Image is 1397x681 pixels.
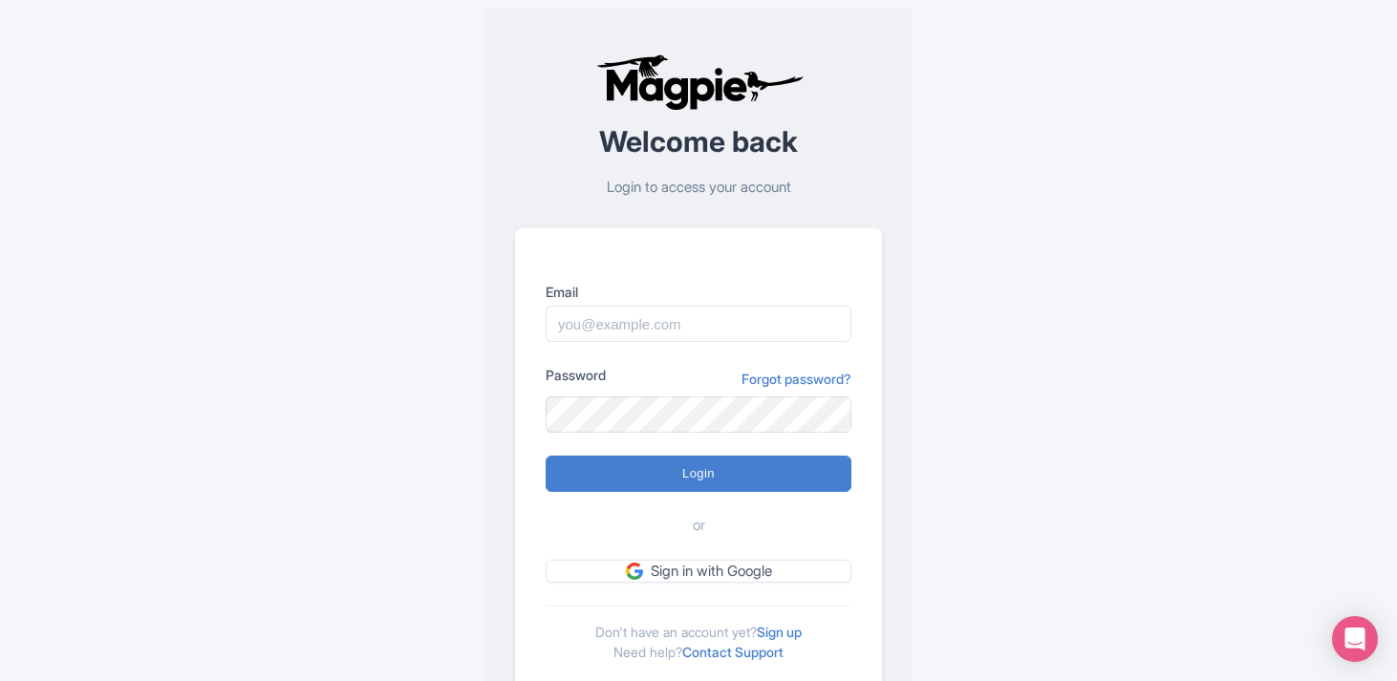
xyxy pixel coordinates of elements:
input: you@example.com [546,306,851,342]
img: google.svg [626,563,643,580]
label: Email [546,282,851,302]
a: Forgot password? [741,369,851,389]
input: Login [546,456,851,492]
div: Open Intercom Messenger [1332,616,1378,662]
a: Contact Support [682,644,784,660]
div: Don't have an account yet? Need help? [546,606,851,662]
a: Sign up [757,624,802,640]
span: or [693,515,705,537]
p: Login to access your account [515,177,882,199]
label: Password [546,365,606,385]
img: logo-ab69f6fb50320c5b225c76a69d11143b.png [591,53,806,111]
a: Sign in with Google [546,560,851,584]
h2: Welcome back [515,126,882,158]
